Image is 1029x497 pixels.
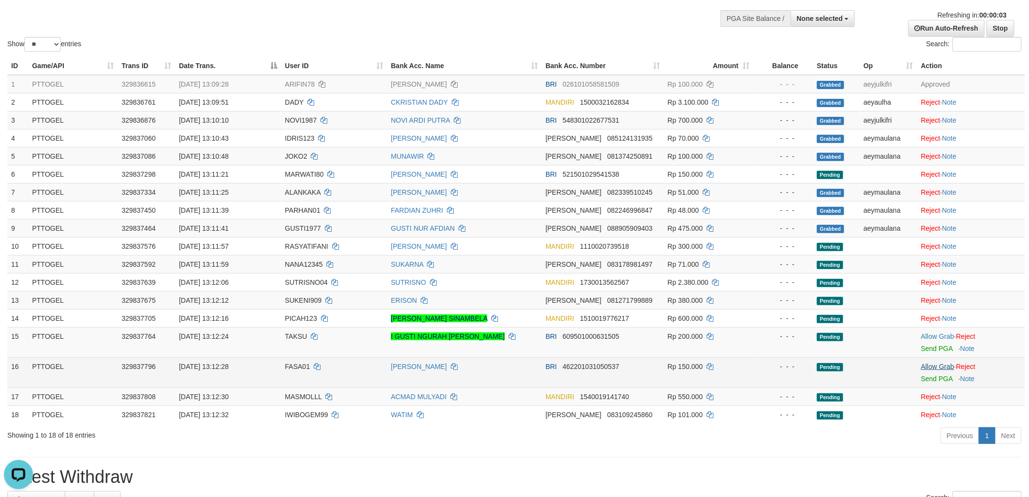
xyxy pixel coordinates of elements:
[668,332,703,340] span: Rp 200.000
[860,183,917,201] td: aeymaulana
[391,260,424,268] a: SUKARNA
[28,255,118,273] td: PTTOGEL
[391,278,426,286] a: SUTRISNO
[921,332,954,340] a: Allow Grab
[7,405,28,423] td: 18
[817,261,843,269] span: Pending
[580,393,629,401] span: Copy 1540019141740 to clipboard
[387,57,542,75] th: Bank Acc. Name: activate to sort column ascending
[917,93,1025,111] td: ·
[118,57,175,75] th: Trans ID: activate to sort column ascending
[391,296,417,304] a: ERISON
[285,188,320,196] span: ALANKAKA
[546,98,574,106] span: MANDIRI
[921,260,940,268] a: Reject
[546,224,602,232] span: [PERSON_NAME]
[391,98,448,106] a: CKRISTIAN DADY
[757,115,809,125] div: - - -
[757,97,809,107] div: - - -
[607,296,653,304] span: Copy 081271799889 to clipboard
[921,345,953,352] a: Send PGA
[942,260,957,268] a: Note
[953,37,1022,52] input: Search:
[546,393,574,401] span: MANDIRI
[7,111,28,129] td: 3
[546,206,602,214] span: [PERSON_NAME]
[921,363,956,370] span: ·
[668,224,703,232] span: Rp 475.000
[817,393,843,402] span: Pending
[938,11,1007,19] span: Refreshing in:
[817,171,843,179] span: Pending
[7,387,28,405] td: 17
[921,224,940,232] a: Reject
[285,296,321,304] span: SUKENI909
[668,363,703,370] span: Rp 150.000
[28,291,118,309] td: PTTOGEL
[7,129,28,147] td: 4
[921,411,940,419] a: Reject
[285,152,307,160] span: JOKO2
[817,81,844,89] span: Grabbed
[28,201,118,219] td: PTTOGEL
[179,411,229,419] span: [DATE] 13:12:32
[122,224,156,232] span: 329837464
[921,152,940,160] a: Reject
[921,363,954,370] a: Allow Grab
[285,170,324,178] span: MARWATI80
[546,80,557,88] span: BRI
[917,57,1025,75] th: Action
[580,242,629,250] span: Copy 1110020739518 to clipboard
[122,260,156,268] span: 329837592
[921,375,953,383] a: Send PGA
[940,427,979,444] a: Previous
[987,20,1014,37] a: Stop
[122,411,156,419] span: 329837821
[757,187,809,197] div: - - -
[817,315,843,323] span: Pending
[921,188,940,196] a: Reject
[942,116,957,124] a: Note
[921,296,940,304] a: Reject
[908,20,985,37] a: Run Auto-Refresh
[179,134,229,142] span: [DATE] 13:10:43
[860,129,917,147] td: aeymaulana
[179,152,229,160] span: [DATE] 13:10:48
[956,363,976,370] a: Reject
[179,296,229,304] span: [DATE] 13:12:12
[7,255,28,273] td: 11
[546,332,557,340] span: BRI
[860,93,917,111] td: aeyaulha
[860,147,917,165] td: aeymaulana
[285,116,317,124] span: NOVI1987
[917,387,1025,405] td: ·
[7,273,28,291] td: 12
[668,152,703,160] span: Rp 100.000
[757,295,809,305] div: - - -
[580,278,629,286] span: Copy 1730013562567 to clipboard
[563,332,620,340] span: Copy 609501000631505 to clipboard
[860,219,917,237] td: aeymaulana
[917,111,1025,129] td: ·
[391,363,447,370] a: [PERSON_NAME]
[757,410,809,420] div: - - -
[942,278,957,286] a: Note
[285,278,328,286] span: SUTRISNO04
[391,332,505,340] a: I GUSTI NGURAH [PERSON_NAME]
[942,314,957,322] a: Note
[817,117,844,125] span: Grabbed
[607,152,653,160] span: Copy 081374250891 to clipboard
[757,205,809,215] div: - - -
[607,134,653,142] span: Copy 085124131935 to clipboard
[942,170,957,178] a: Note
[817,279,843,287] span: Pending
[28,309,118,327] td: PTTOGEL
[179,188,229,196] span: [DATE] 13:11:25
[942,411,957,419] a: Note
[28,129,118,147] td: PTTOGEL
[7,309,28,327] td: 14
[7,147,28,165] td: 5
[122,278,156,286] span: 329837639
[28,219,118,237] td: PTTOGEL
[942,188,957,196] a: Note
